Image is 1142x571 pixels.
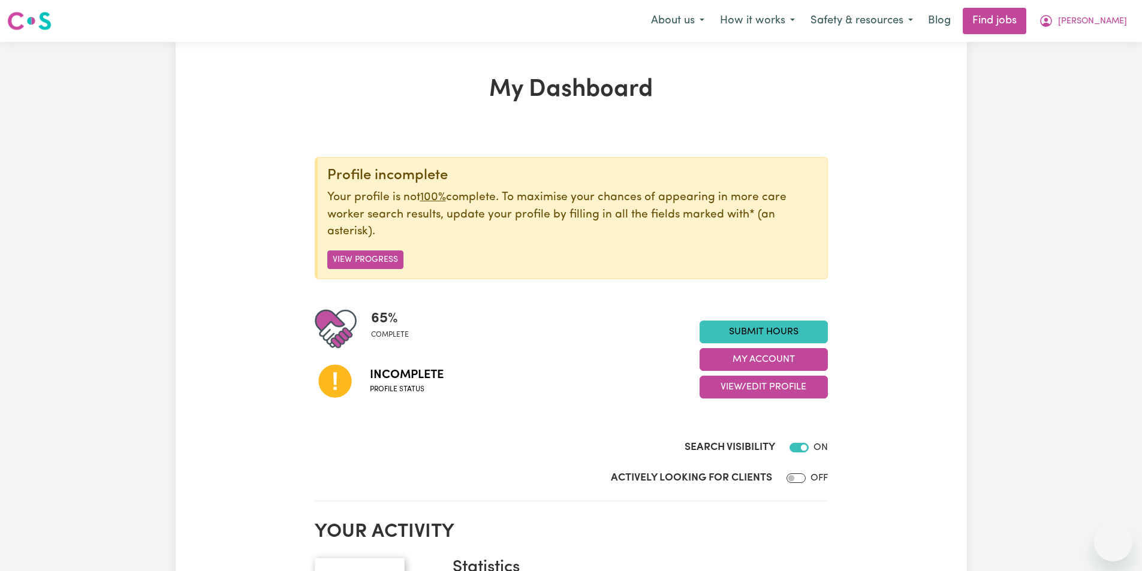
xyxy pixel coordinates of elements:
button: About us [643,8,712,34]
label: Actively Looking for Clients [611,470,772,486]
button: View Progress [327,250,403,269]
img: Careseekers logo [7,10,52,32]
span: [PERSON_NAME] [1058,15,1127,28]
button: View/Edit Profile [700,376,828,398]
button: Safety & resources [803,8,921,34]
a: Blog [921,8,958,34]
u: 100% [420,192,446,203]
span: 65 % [371,308,409,330]
a: Careseekers logo [7,7,52,35]
p: Your profile is not complete. To maximise your chances of appearing in more care worker search re... [327,189,818,241]
span: OFF [810,473,828,483]
button: My Account [700,348,828,371]
span: ON [813,443,828,452]
button: How it works [712,8,803,34]
div: Profile completeness: 65% [371,308,418,350]
iframe: Button to launch messaging window [1094,523,1132,561]
h2: Your activity [315,521,828,543]
button: My Account [1031,8,1135,34]
span: Profile status [370,384,444,395]
span: Incomplete [370,366,444,384]
div: Profile incomplete [327,167,818,185]
label: Search Visibility [685,440,775,455]
a: Find jobs [963,8,1026,34]
a: Submit Hours [700,321,828,343]
h1: My Dashboard [315,75,828,104]
span: complete [371,330,409,340]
